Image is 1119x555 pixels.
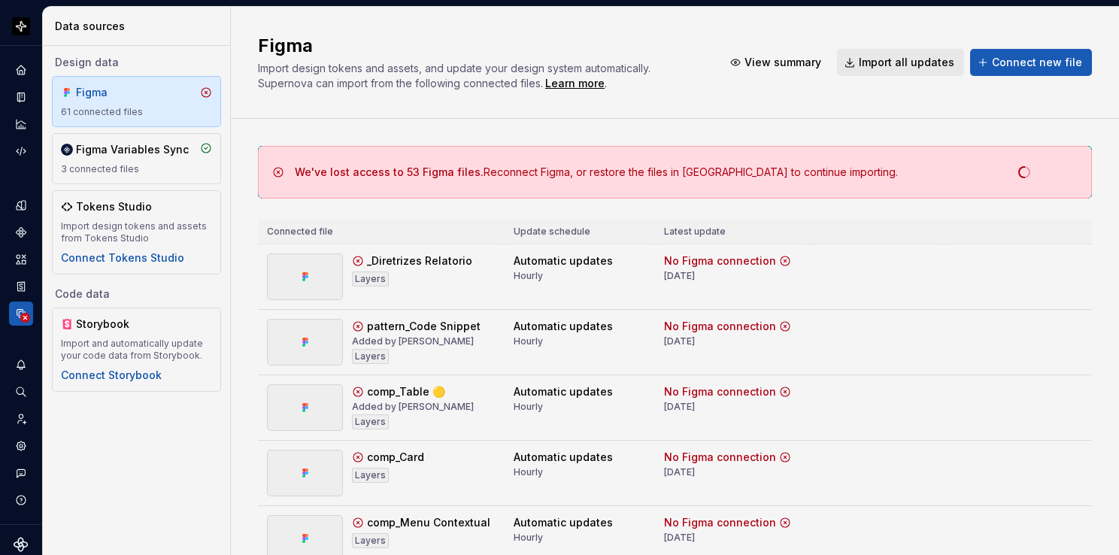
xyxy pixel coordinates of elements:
div: Tokens Studio [76,199,152,214]
div: [DATE] [664,401,695,413]
button: Search ⌘K [9,380,33,404]
div: No Figma connection [664,515,776,530]
div: Reconnect Figma, or restore the files in [GEOGRAPHIC_DATA] to continue importing. [295,165,898,180]
div: Design data [52,55,221,70]
div: Storybook [76,317,148,332]
div: [DATE] [664,532,695,544]
button: Connect Storybook [61,368,162,383]
div: Layers [352,271,389,287]
button: Connect new file [970,49,1092,76]
div: Figma Variables Sync [76,142,189,157]
span: Import all updates [859,55,954,70]
a: Documentation [9,85,33,109]
span: We've lost access to 53 Figma files. [295,165,484,178]
div: No Figma connection [664,253,776,268]
div: [DATE] [664,466,695,478]
div: Automatic updates [514,515,613,530]
a: Home [9,58,33,82]
div: Hourly [514,466,543,478]
div: 61 connected files [61,106,212,118]
div: comp_Menu Contextual [367,515,490,530]
span: . [543,78,607,89]
div: Hourly [514,401,543,413]
th: Update schedule [505,220,655,244]
div: Layers [352,414,389,429]
div: Layers [352,468,389,483]
button: Contact support [9,461,33,485]
a: Code automation [9,139,33,163]
div: Hourly [514,532,543,544]
a: Figma Variables Sync3 connected files [52,133,221,184]
th: Connected file [258,220,505,244]
div: Layers [352,349,389,364]
div: Automatic updates [514,319,613,334]
a: Learn more [545,76,605,91]
div: Code data [52,287,221,302]
div: No Figma connection [664,384,776,399]
div: Data sources [55,19,224,34]
a: StorybookImport and automatically update your code data from Storybook.Connect Storybook [52,308,221,392]
div: comp_Card [367,450,424,465]
div: Automatic updates [514,450,613,465]
a: Storybook stories [9,274,33,299]
div: [DATE] [664,270,695,282]
div: pattern_Code Snippet [367,319,481,334]
div: Figma [76,85,148,100]
div: [DATE] [664,335,695,347]
img: 2d16a307-6340-4442-b48d-ad77c5bc40e7.png [12,17,30,35]
div: No Figma connection [664,450,776,465]
a: Settings [9,434,33,458]
div: Added by [PERSON_NAME] [352,401,474,413]
span: Import design tokens and assets, and update your design system automatically. Supernova can impor... [258,62,654,89]
a: Analytics [9,112,33,136]
span: Connect new file [992,55,1082,70]
button: Connect Tokens Studio [61,250,184,265]
a: Figma61 connected files [52,76,221,127]
div: 3 connected files [61,163,212,175]
span: View summary [744,55,821,70]
button: Notifications [9,353,33,377]
div: comp_Table 🟡 [367,384,445,399]
div: Hourly [514,335,543,347]
a: Invite team [9,407,33,431]
a: Design tokens [9,193,33,217]
a: Tokens StudioImport design tokens and assets from Tokens StudioConnect Tokens Studio [52,190,221,274]
a: Data sources [9,302,33,326]
svg: Supernova Logo [14,537,29,552]
div: Added by [PERSON_NAME] [352,335,474,347]
a: Components [9,220,33,244]
button: View summary [723,49,831,76]
div: Import and automatically update your code data from Storybook. [61,338,212,362]
h2: Figma [258,34,705,58]
a: Assets [9,247,33,271]
div: Automatic updates [514,384,613,399]
div: Hourly [514,270,543,282]
div: Automatic updates [514,253,613,268]
th: Latest update [655,220,811,244]
button: Import all updates [837,49,964,76]
div: Layers [352,533,389,548]
div: Import design tokens and assets from Tokens Studio [61,220,212,244]
div: No Figma connection [664,319,776,334]
div: _Diretrizes Relatorio [367,253,472,268]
